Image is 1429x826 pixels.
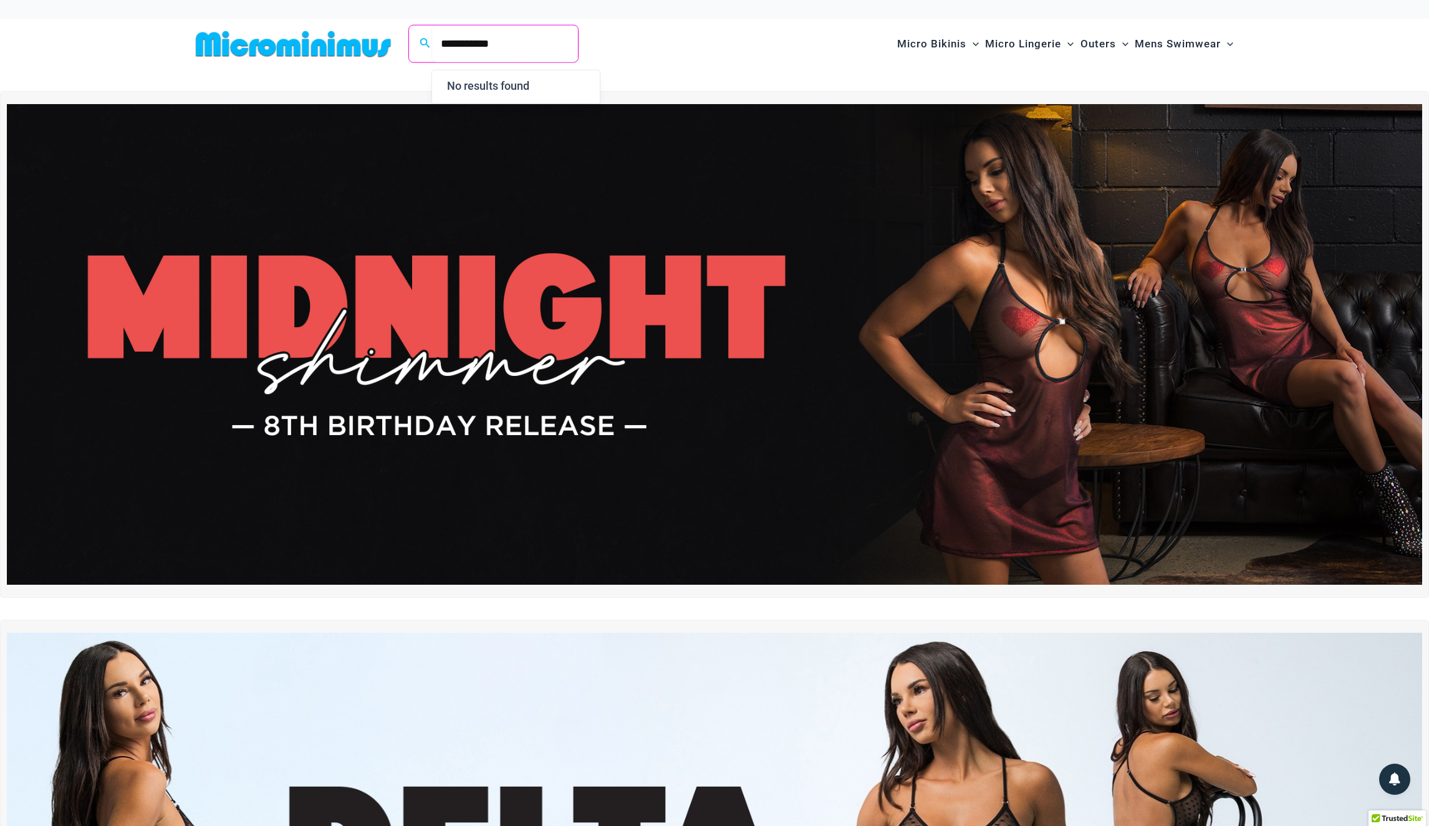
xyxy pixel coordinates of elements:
span: Mens Swimwear [1135,28,1221,60]
img: MM SHOP LOGO FLAT [191,30,396,58]
input: Search Submit [431,26,578,62]
span: Menu Toggle [1061,28,1074,60]
nav: Site Navigation [892,23,1238,65]
a: OutersMenu ToggleMenu Toggle [1077,25,1132,63]
span: Menu Toggle [966,28,979,60]
img: Midnight Shimmer Red Dress [7,104,1422,585]
label: No results found [435,70,597,101]
div: Search results [431,70,600,104]
span: Outers [1080,28,1116,60]
a: Micro LingerieMenu ToggleMenu Toggle [982,25,1077,63]
a: Mens SwimwearMenu ToggleMenu Toggle [1132,25,1236,63]
span: Menu Toggle [1221,28,1233,60]
a: Search icon link [420,36,431,52]
span: Micro Lingerie [985,28,1061,60]
a: Micro BikinisMenu ToggleMenu Toggle [894,25,982,63]
span: Menu Toggle [1116,28,1128,60]
span: Micro Bikinis [897,28,966,60]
